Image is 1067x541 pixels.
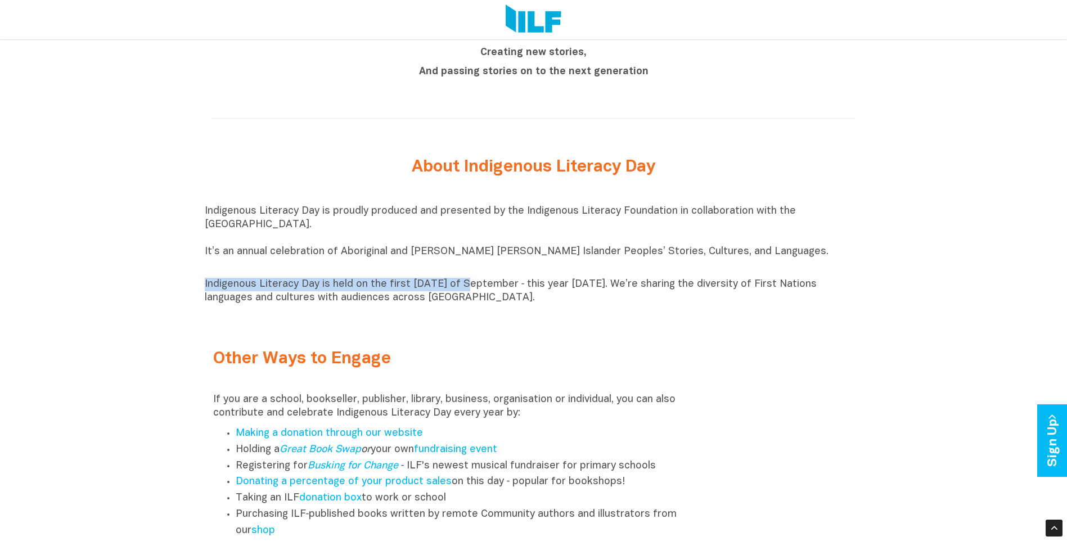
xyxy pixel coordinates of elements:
[280,445,371,454] em: or
[236,458,690,475] li: Registering for ‑ ILF's newest musical fundraiser for primary schools
[236,429,423,438] a: Making a donation through our website
[213,393,690,420] p: If you are a school, bookseller, publisher, library, business, organisation or individual, you ca...
[414,445,497,454] a: fundraising event
[236,474,690,490] li: on this day ‑ popular for bookshops!
[205,205,863,272] p: Indigenous Literacy Day is proudly produced and presented by the Indigenous Literacy Foundation i...
[236,507,690,539] li: Purchasing ILF‑published books written by remote Community authors and illustrators from our
[236,477,452,486] a: Donating a percentage of your product sales
[236,490,690,507] li: Taking an ILF to work or school
[280,445,361,454] a: Great Book Swap
[323,158,745,177] h2: About Indigenous Literacy Day
[506,4,561,35] img: Logo
[251,526,275,535] a: shop
[1046,520,1063,537] div: Scroll Back to Top
[308,461,398,471] a: Busking for Change
[299,493,362,503] a: donation box
[419,67,649,76] b: And passing stories on to the next generation
[480,48,587,57] b: Creating new stories,
[213,350,690,368] h2: Other Ways to Engage
[236,442,690,458] li: Holding a your own
[205,278,863,305] p: Indigenous Literacy Day is held on the first [DATE] of September ‑ this year [DATE]. We’re sharin...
